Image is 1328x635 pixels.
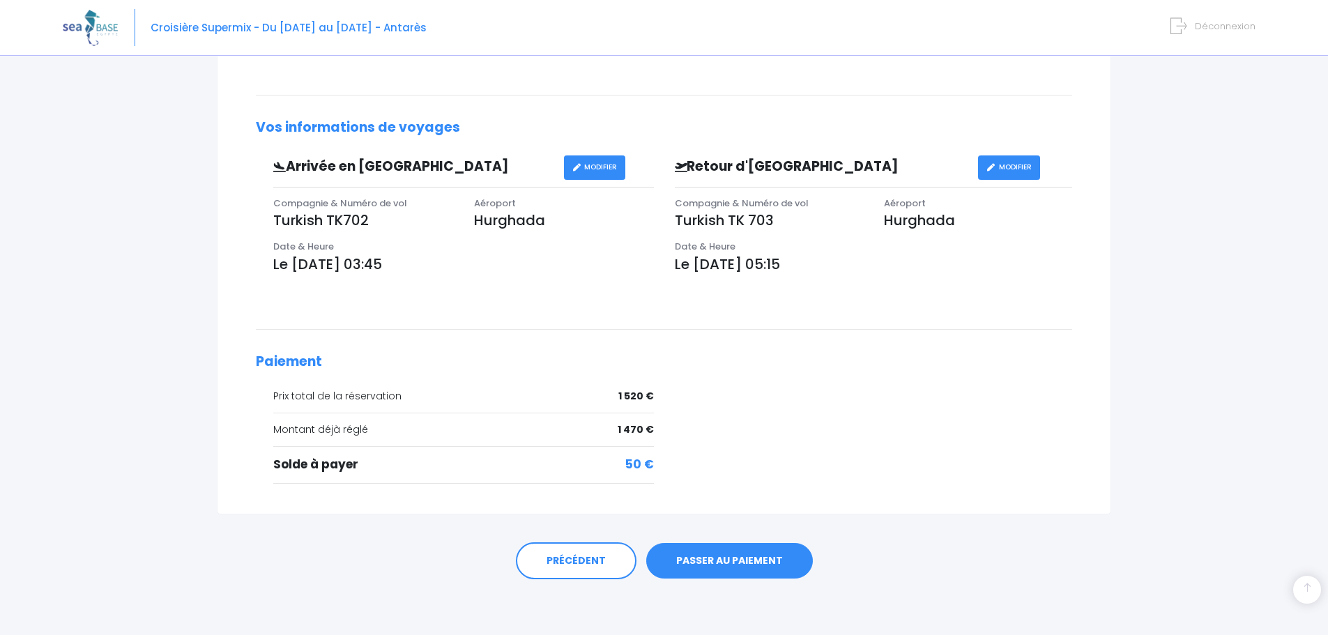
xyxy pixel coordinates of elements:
[273,197,407,210] span: Compagnie & Numéro de vol
[675,254,1073,275] p: Le [DATE] 05:15
[151,20,427,35] span: Croisière Supermix - Du [DATE] au [DATE] - Antarès
[625,456,654,474] span: 50 €
[1195,20,1256,33] span: Déconnexion
[664,159,978,175] h3: Retour d'[GEOGRAPHIC_DATA]
[256,120,1072,136] h2: Vos informations de voyages
[978,155,1040,180] a: MODIFIER
[618,422,654,437] span: 1 470 €
[675,210,863,231] p: Turkish TK 703
[646,543,813,579] a: PASSER AU PAIEMENT
[884,210,1072,231] p: Hurghada
[675,240,735,253] span: Date & Heure
[474,210,654,231] p: Hurghada
[474,197,516,210] span: Aéroport
[516,542,636,580] a: PRÉCÉDENT
[564,155,626,180] a: MODIFIER
[884,197,926,210] span: Aéroport
[618,389,654,404] span: 1 520 €
[263,159,564,175] h3: Arrivée en [GEOGRAPHIC_DATA]
[675,197,809,210] span: Compagnie & Numéro de vol
[273,254,654,275] p: Le [DATE] 03:45
[273,389,654,404] div: Prix total de la réservation
[273,240,334,253] span: Date & Heure
[273,210,453,231] p: Turkish TK702
[273,456,654,474] div: Solde à payer
[273,422,654,437] div: Montant déjà réglé
[256,354,1072,370] h2: Paiement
